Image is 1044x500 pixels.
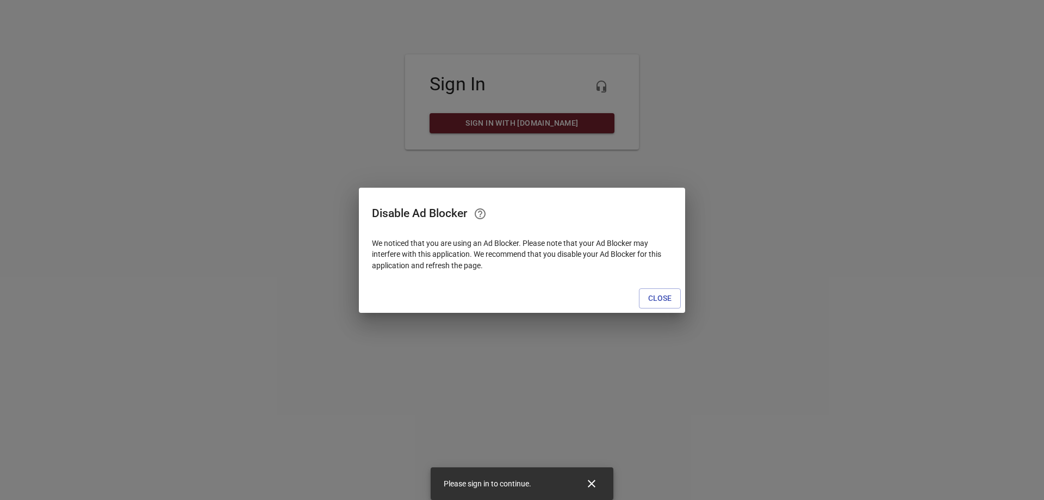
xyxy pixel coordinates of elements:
[639,288,681,308] button: Close
[444,479,531,488] span: Please sign in to continue.
[648,292,672,305] span: Close
[372,201,672,227] h2: Disable Ad Blocker
[579,471,605,497] button: Close
[467,201,493,227] a: Learn how to disable your Ad Blocker
[372,238,672,271] p: We noticed that you are using an Ad Blocker. Please note that your Ad Blocker may interfere with ...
